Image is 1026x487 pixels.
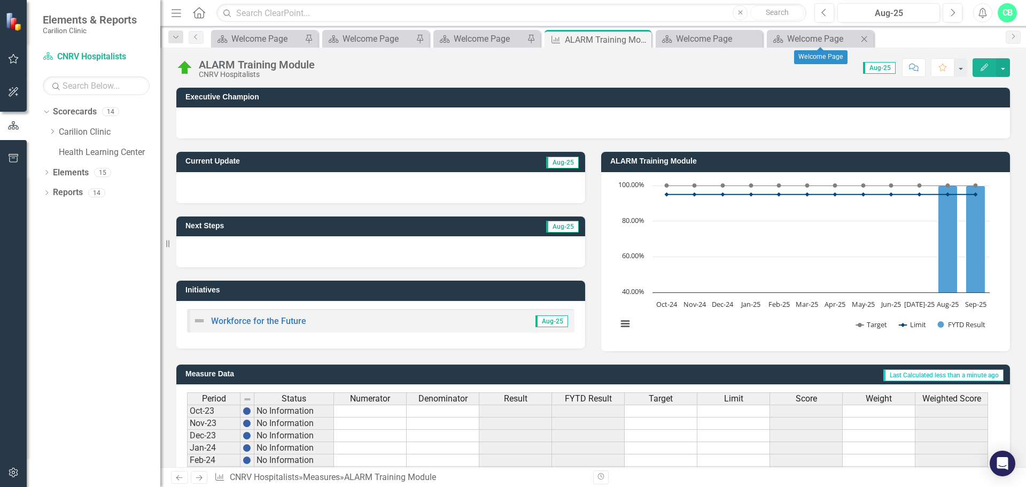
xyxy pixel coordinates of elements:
[712,299,734,309] text: Dec-24
[53,167,89,179] a: Elements
[787,32,858,45] div: Welcome Page
[185,370,420,378] h3: Measure Data
[418,394,468,404] span: Denominator
[856,320,888,329] button: Show Target
[841,7,936,20] div: Aug-25
[254,430,334,442] td: No Information
[622,251,644,260] text: 60.00%
[243,444,251,452] img: BgCOk07PiH71IgAAAABJRU5ErkJggg==
[565,33,649,47] div: ALARM Training Module
[193,314,206,327] img: Not Defined
[243,407,251,415] img: BgCOk07PiH71IgAAAABJRU5ErkJggg==
[187,467,240,479] td: Mar-24
[658,32,760,45] a: Welcome Page
[187,442,240,454] td: Jan-24
[749,183,753,188] path: Jan-25, 100. Target.
[504,394,527,404] span: Result
[863,62,896,74] span: Aug-25
[665,183,669,188] path: Oct-24, 100. Target.
[622,215,644,225] text: 80.00%
[883,369,1004,381] span: Last Calculated less than a minute ago
[243,419,251,428] img: BgCOk07PiH71IgAAAABJRU5ErkJggg==
[750,5,804,20] button: Search
[889,192,893,196] path: Jun-25, 95. Limit.
[254,454,334,467] td: No Information
[918,192,922,196] path: Jul-25, 95. Limit.
[185,222,397,230] h3: Next Steps
[216,4,806,22] input: Search ClearPoint...
[724,394,743,404] span: Limit
[325,32,413,45] a: Welcome Page
[454,32,524,45] div: Welcome Page
[214,32,302,45] a: Welcome Page
[974,192,978,196] path: Sep-25, 95. Limit.
[59,126,160,138] a: Carilion Clinic
[88,188,105,197] div: 14
[199,71,315,79] div: CNRV Hospitalists
[303,472,340,482] a: Measures
[243,431,251,440] img: BgCOk07PiH71IgAAAABJRU5ErkJggg==
[918,183,922,188] path: Jul-25, 100. Target.
[59,146,160,159] a: Health Learning Center
[937,299,959,309] text: Aug-25
[176,59,193,76] img: On Target
[665,183,978,188] g: Target, series 1 of 3. Line with 12 data points.
[612,180,999,341] div: Chart. Highcharts interactive chart.
[946,192,950,196] path: Aug-25, 95. Limit.
[243,395,252,404] img: 8DAGhfEEPCf229AAAAAElFTkSuQmCC
[43,51,150,63] a: CNRV Hospitalists
[656,299,678,309] text: Oct-24
[618,180,644,189] text: 100.00%
[796,394,817,404] span: Score
[187,418,240,430] td: Nov-23
[825,299,845,309] text: Apr-25
[102,107,119,117] div: 14
[721,192,725,196] path: Dec-24, 95. Limit.
[805,183,810,188] path: Mar-25, 100. Target.
[618,316,633,331] button: View chart menu, Chart
[231,32,302,45] div: Welcome Page
[749,192,753,196] path: Jan-25, 95. Limit.
[861,183,866,188] path: May-25, 100. Target.
[796,299,818,309] text: Mar-25
[610,157,1005,165] h3: ALARM Training Module
[214,471,585,484] div: » »
[833,192,837,196] path: Apr-25, 95. Limit.
[344,472,436,482] div: ALARM Training Module
[43,26,137,35] small: Carilion Clinic
[546,221,579,233] span: Aug-25
[211,316,306,326] a: Workforce for the Future
[665,192,669,196] path: Oct-24, 95. Limit.
[861,192,866,196] path: May-25, 95. Limit.
[350,394,390,404] span: Numerator
[777,192,781,196] path: Feb-25, 95. Limit.
[187,454,240,467] td: Feb-24
[990,451,1015,476] div: Open Intercom Messenger
[833,183,837,188] path: Apr-25, 100. Target.
[535,315,568,327] span: Aug-25
[693,192,697,196] path: Nov-24, 95. Limit.
[53,106,97,118] a: Scorecards
[938,320,986,329] button: Show FYTD Result
[922,394,981,404] span: Weighted Score
[965,299,986,309] text: Sep-25
[187,405,240,418] td: Oct-23
[254,467,334,479] td: No Information
[254,418,334,430] td: No Information
[966,185,985,292] path: Sep-25, 100. FYTD Result.
[880,299,901,309] text: Jun-25
[622,287,644,296] text: 40.00%
[852,299,875,309] text: May-25
[230,472,299,482] a: CNRV Hospitalists
[998,3,1017,22] button: CB
[185,286,580,294] h3: Initiatives
[254,442,334,454] td: No Information
[721,183,725,188] path: Dec-24, 100. Target.
[777,183,781,188] path: Feb-25, 100. Target.
[766,8,789,17] span: Search
[185,157,429,165] h3: Current Update
[974,183,978,188] path: Sep-25, 100. Target.
[612,180,995,341] svg: Interactive chart
[436,32,524,45] a: Welcome Page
